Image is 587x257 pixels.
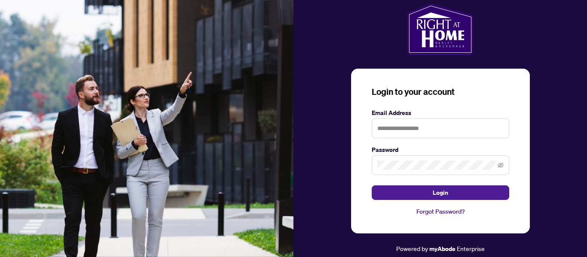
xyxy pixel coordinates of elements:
[429,244,456,254] a: myAbode
[372,145,509,154] label: Password
[433,186,448,200] span: Login
[372,207,509,216] a: Forgot Password?
[372,108,509,118] label: Email Address
[372,86,509,98] h3: Login to your account
[372,185,509,200] button: Login
[407,3,474,55] img: ma-logo
[457,245,485,252] span: Enterprise
[396,245,428,252] span: Powered by
[498,162,504,168] span: eye-invisible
